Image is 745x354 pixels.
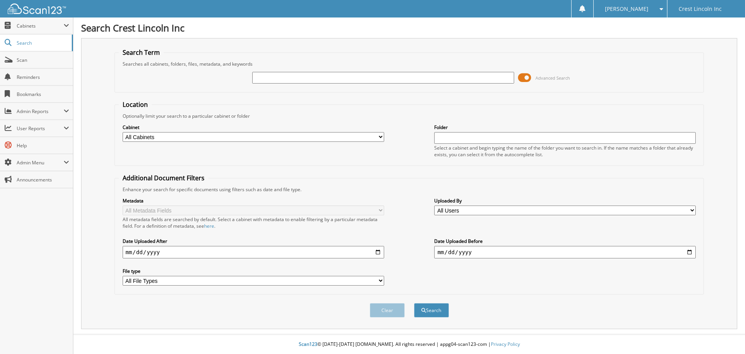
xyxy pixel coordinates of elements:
label: Date Uploaded After [123,238,384,244]
input: start [123,246,384,258]
div: All metadata fields are searched by default. Select a cabinet with metadata to enable filtering b... [123,216,384,229]
span: Admin Reports [17,108,64,115]
span: Search [17,40,68,46]
label: File type [123,268,384,274]
legend: Additional Document Filters [119,174,208,182]
div: Select a cabinet and begin typing the name of the folder you want to search in. If the name match... [434,145,696,158]
label: Cabinet [123,124,384,131]
span: Advanced Search [535,75,570,81]
span: Announcements [17,176,69,183]
div: Enhance your search for specific documents using filters such as date and file type. [119,186,700,193]
label: Metadata [123,197,384,204]
input: end [434,246,696,258]
span: Admin Menu [17,159,64,166]
button: Clear [370,303,405,317]
legend: Search Term [119,48,164,57]
span: [PERSON_NAME] [605,7,648,11]
a: Privacy Policy [491,341,520,347]
span: Help [17,142,69,149]
label: Folder [434,124,696,131]
label: Date Uploaded Before [434,238,696,244]
img: scan123-logo-white.svg [8,3,66,14]
a: here [204,223,214,229]
span: Scan [17,57,69,63]
div: © [DATE]-[DATE] [DOMAIN_NAME]. All rights reserved | appg04-scan123-com | [73,335,745,354]
span: User Reports [17,125,64,132]
label: Uploaded By [434,197,696,204]
span: Crest Lincoln Inc [679,7,722,11]
span: Scan123 [299,341,317,347]
h1: Search Crest Lincoln Inc [81,21,737,34]
span: Reminders [17,74,69,80]
legend: Location [119,100,152,109]
span: Bookmarks [17,91,69,98]
span: Cabinets [17,23,64,29]
button: Search [414,303,449,317]
div: Searches all cabinets, folders, files, metadata, and keywords [119,61,700,67]
div: Optionally limit your search to a particular cabinet or folder [119,113,700,119]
